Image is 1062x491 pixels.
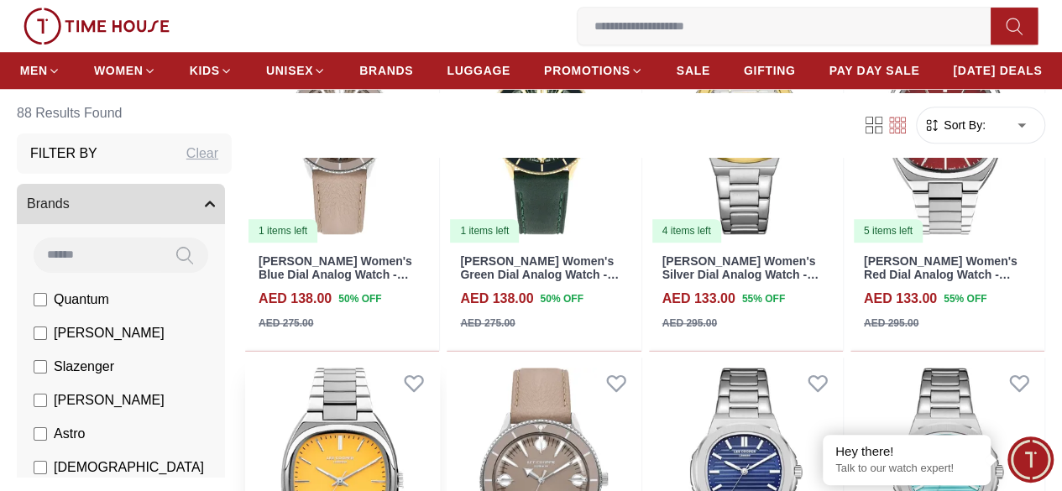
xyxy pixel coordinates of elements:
[829,62,919,79] span: PAY DAY SALE
[190,62,220,79] span: KIDS
[662,316,717,331] div: AED 295.00
[460,254,619,296] a: [PERSON_NAME] Women's Green Dial Analog Watch - LC07932.177
[34,327,47,341] input: [PERSON_NAME]
[20,62,48,79] span: MEN
[248,219,317,243] div: 1 items left
[34,361,47,374] input: Slazenger
[34,428,47,441] input: Astro
[677,62,710,79] span: SALE
[544,55,643,86] a: PROMOTIONS
[944,291,986,306] span: 55 % OFF
[30,144,97,165] h3: Filter By
[864,316,918,331] div: AED 295.00
[27,195,70,215] span: Brands
[259,316,313,331] div: AED 275.00
[359,55,413,86] a: BRANDS
[662,254,819,296] a: [PERSON_NAME] Women's Silver Dial Analog Watch - LC08017.230
[544,62,630,79] span: PROMOTIONS
[54,391,165,411] span: [PERSON_NAME]
[359,62,413,79] span: BRANDS
[54,458,204,478] span: [DEMOGRAPHIC_DATA]
[266,62,313,79] span: UNISEX
[953,55,1042,86] a: [DATE] DEALS
[54,324,165,344] span: [PERSON_NAME]
[447,62,510,79] span: LUGGAGE
[259,289,332,309] h4: AED 138.00
[854,219,923,243] div: 5 items left
[186,144,218,165] div: Clear
[540,291,583,306] span: 50 % OFF
[190,55,233,86] a: KIDS
[652,219,721,243] div: 4 items left
[54,290,109,311] span: Quantum
[450,219,519,243] div: 1 items left
[742,291,785,306] span: 55 % OFF
[24,8,170,44] img: ...
[94,55,156,86] a: WOMEN
[17,94,232,134] h6: 88 Results Found
[34,294,47,307] input: Quantum
[460,316,515,331] div: AED 275.00
[940,118,986,134] span: Sort By:
[864,254,1018,296] a: [PERSON_NAME] Women's Red Dial Analog Watch - LC07939.380
[54,358,114,378] span: Slazenger
[447,55,510,86] a: LUGGAGE
[20,55,60,86] a: MEN
[34,462,47,475] input: [DEMOGRAPHIC_DATA]
[259,254,412,296] a: [PERSON_NAME] Women's Blue Dial Analog Watch - LC07932.344
[923,118,986,134] button: Sort By:
[744,62,796,79] span: GIFTING
[744,55,796,86] a: GIFTING
[54,425,85,445] span: Astro
[338,291,381,306] span: 50 % OFF
[1007,436,1054,483] div: Chat Widget
[864,289,937,309] h4: AED 133.00
[460,289,533,309] h4: AED 138.00
[94,62,144,79] span: WOMEN
[266,55,326,86] a: UNISEX
[17,185,225,225] button: Brands
[677,55,710,86] a: SALE
[953,62,1042,79] span: [DATE] DEALS
[829,55,919,86] a: PAY DAY SALE
[662,289,735,309] h4: AED 133.00
[835,462,978,476] p: Talk to our watch expert!
[835,443,978,460] div: Hey there!
[34,394,47,408] input: [PERSON_NAME]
